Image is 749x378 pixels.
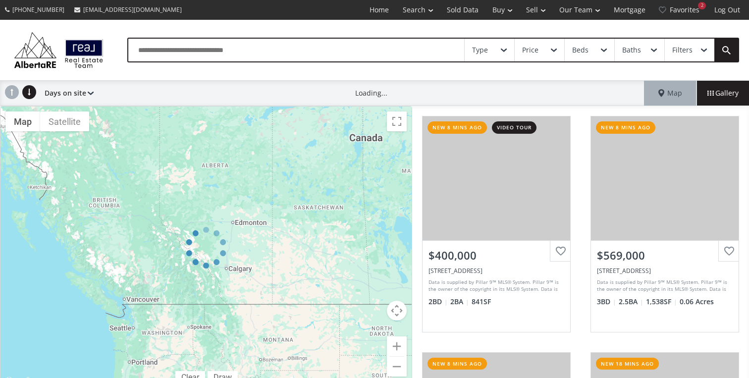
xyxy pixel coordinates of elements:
[450,297,469,307] span: 2 BA
[428,297,448,307] span: 2 BD
[597,278,730,293] div: Data is supplied by Pillar 9™ MLS® System. Pillar 9™ is the owner of the copyright in its MLS® Sy...
[696,81,749,106] div: Gallery
[428,278,562,293] div: Data is supplied by Pillar 9™ MLS® System. Pillar 9™ is the owner of the copyright in its MLS® Sy...
[12,5,64,14] span: [PHONE_NUMBER]
[680,297,714,307] span: 0.06 Acres
[698,2,706,9] div: 2
[619,297,643,307] span: 2.5 BA
[472,47,488,54] div: Type
[597,297,616,307] span: 3 BD
[597,248,733,263] div: $569,000
[572,47,588,54] div: Beds
[622,47,641,54] div: Baths
[472,297,491,307] span: 841 SF
[83,5,182,14] span: [EMAIL_ADDRESS][DOMAIN_NAME]
[428,267,564,275] div: 211 13 Avenue SE #1408, Calgary, AB T2G 1E1
[355,88,387,98] div: Loading...
[581,106,749,342] a: new 8 mins ago$569,000[STREET_ADDRESS]Data is supplied by Pillar 9™ MLS® System. Pillar 9™ is the...
[412,106,581,342] a: new 8 mins agovideo tour$400,000[STREET_ADDRESS]Data is supplied by Pillar 9™ MLS® System. Pillar...
[10,30,107,70] img: Logo
[428,248,564,263] div: $400,000
[672,47,693,54] div: Filters
[522,47,538,54] div: Price
[69,0,187,19] a: [EMAIL_ADDRESS][DOMAIN_NAME]
[646,297,677,307] span: 1,538 SF
[707,88,739,98] span: Gallery
[40,81,94,106] div: Days on site
[644,81,696,106] div: Map
[658,88,682,98] span: Map
[597,267,733,275] div: 95 Heirloom Boulevard SE, Calgary, AB T3S 0H2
